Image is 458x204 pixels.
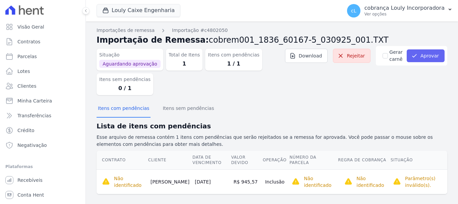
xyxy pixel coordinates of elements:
a: Recebíveis [3,173,83,187]
dd: 1 / 1 [208,60,259,68]
span: Transferências [17,112,51,119]
button: Aprovar [407,49,445,62]
dt: Itens com pendências [208,51,259,58]
dt: Itens sem pendências [99,76,151,83]
span: Parcelas [17,53,37,60]
th: Regra de Cobrança [338,151,390,170]
th: Cliente [148,151,192,170]
th: Número da Parcela [289,151,338,170]
a: Contratos [3,35,83,48]
button: Louly Caixe Engenharia [97,4,180,17]
a: Crédito [3,124,83,137]
span: Visão Geral [17,24,44,30]
span: Aguardando aprovação [99,60,161,68]
button: Itens com pendências [97,100,151,118]
a: Visão Geral [3,20,83,34]
dt: Total de Itens [169,51,200,58]
th: Contrato [97,151,148,170]
a: Transferências [3,109,83,122]
p: Esse arquivo de remessa contém 1 itens com pendências que serão rejeitados se a remessa for aprov... [97,134,447,148]
button: cL cobrança Louly Incorporadora Ver opções [342,1,458,20]
td: [DATE] [192,169,231,194]
td: R$ 945,57 [231,169,262,194]
a: Importação #c4802050 [172,27,228,34]
a: Minha Carteira [3,94,83,108]
span: cL [351,8,356,13]
a: Rejeitar [333,49,370,63]
span: Clientes [17,83,36,89]
button: Itens sem pendências [161,100,215,118]
p: Não identificado [304,175,335,189]
dd: 1 [169,60,200,68]
h2: Lista de itens com pendências [97,121,447,131]
p: cobrança Louly Incorporadora [364,5,445,11]
span: Conta Hent [17,192,44,198]
th: Operação [263,151,289,170]
span: Recebíveis [17,177,43,183]
td: Inclusão [263,169,289,194]
a: Importações de remessa [97,27,155,34]
a: Lotes [3,65,83,78]
h2: Importação de Remessa: [97,34,447,46]
p: Parâmetro(s) inválido(s). [405,175,445,189]
a: Clientes [3,79,83,93]
a: Negativação [3,138,83,152]
span: Minha Carteira [17,97,52,104]
dt: Situação [99,51,161,58]
td: [PERSON_NAME] [148,169,192,194]
a: Conta Hent [3,188,83,202]
span: Crédito [17,127,35,134]
span: Contratos [17,38,40,45]
th: Valor devido [231,151,262,170]
div: Plataformas [5,163,80,171]
p: Não identificado [356,175,388,189]
span: Negativação [17,142,47,149]
span: Lotes [17,68,30,75]
th: Data de Vencimento [192,151,231,170]
th: Situação [390,151,447,170]
dd: 0 / 1 [99,84,151,92]
nav: Breadcrumb [97,27,447,34]
span: cobrem001_1836_60167-5_030925_001.TXT [209,35,389,45]
label: Gerar carnê [389,49,403,63]
a: Download [285,49,328,63]
p: Ver opções [364,11,445,17]
a: Parcelas [3,50,83,63]
p: Não identificado [114,175,145,189]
